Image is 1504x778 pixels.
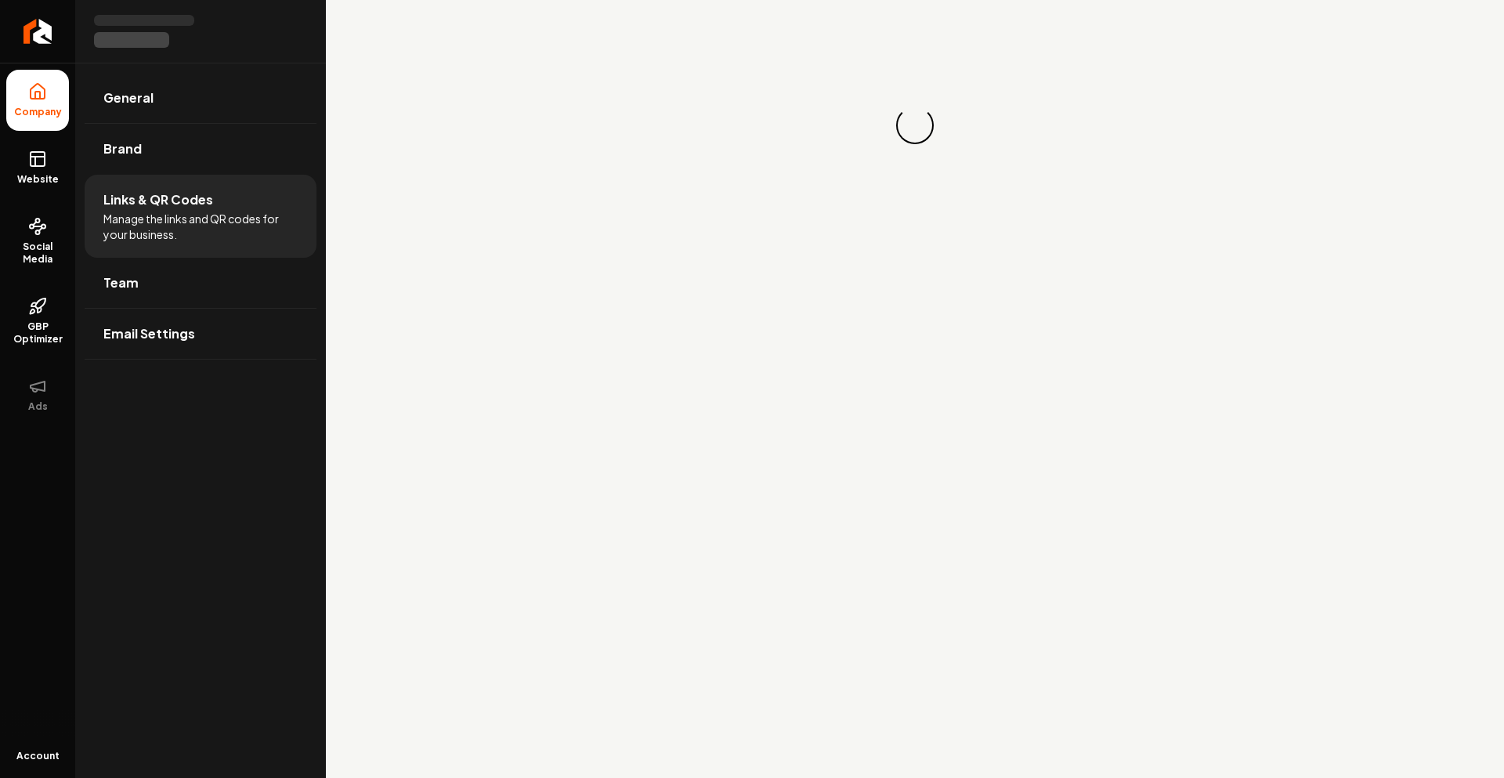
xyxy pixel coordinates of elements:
span: Manage the links and QR codes for your business. [103,211,298,242]
span: Brand [103,139,142,158]
button: Ads [6,364,69,425]
span: Account [16,750,60,762]
span: Team [103,273,139,292]
span: Company [8,106,68,118]
span: Ads [22,400,54,413]
span: Email Settings [103,324,195,343]
img: Rebolt Logo [23,19,52,44]
a: Email Settings [85,309,316,359]
span: Links & QR Codes [103,190,213,209]
a: Team [85,258,316,308]
div: Loading [890,100,939,150]
a: Brand [85,124,316,174]
a: General [85,73,316,123]
span: General [103,89,154,107]
a: GBP Optimizer [6,284,69,358]
a: Social Media [6,204,69,278]
span: Social Media [6,241,69,266]
a: Website [6,137,69,198]
span: GBP Optimizer [6,320,69,346]
span: Website [11,173,65,186]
